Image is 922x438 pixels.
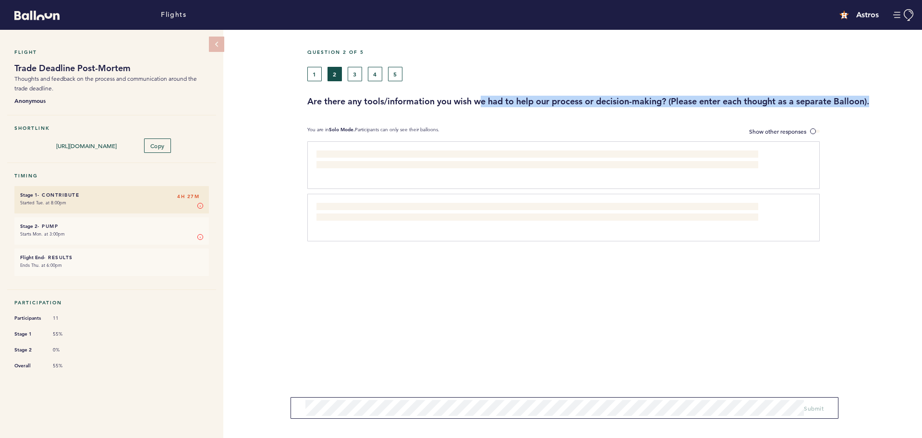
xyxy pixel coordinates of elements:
button: 2 [328,67,342,81]
span: Participants [14,313,43,323]
h6: - Results [20,254,203,261]
button: Submit [804,403,824,413]
time: Started Tue. at 8:00pm [20,200,66,206]
span: Copy [150,142,165,150]
a: Flights [161,10,186,20]
b: Solo Mode. [329,126,355,133]
small: Flight End [20,254,44,261]
button: Copy [144,138,171,153]
span: I think it's important that we work through whatever concerns there are with the sim. It seemed l... [316,151,756,169]
span: Stage 1 [14,329,43,339]
button: 3 [348,67,362,81]
h4: Astros [856,9,879,21]
span: I think we need to sure up the role and purpose of the acquisition checklists. What do we want to... [316,204,743,221]
span: 4H 27M [177,192,199,201]
h3: Are there any tools/information you wish we had to help our process or decision-making? (Please e... [307,96,915,107]
h5: Shortlink [14,125,209,131]
time: Starts Mon. at 3:00pm [20,231,65,237]
span: 55% [53,331,82,338]
span: 0% [53,347,82,353]
b: Anonymous [14,96,209,105]
small: Stage 1 [20,192,37,198]
span: Show other responses [749,127,806,135]
small: Stage 2 [20,223,37,229]
button: Manage Account [893,9,915,21]
span: Overall [14,361,43,371]
span: Stage 2 [14,345,43,355]
a: Balloon [7,10,60,20]
p: You are in Participants can only see their balloons. [307,126,439,137]
span: Thoughts and feedback on the process and communication around the trade deadline. [14,75,197,92]
button: 1 [307,67,322,81]
svg: Balloon [14,11,60,20]
h6: - Contribute [20,192,203,198]
time: Ends Thu. at 6:00pm [20,262,62,268]
h5: Flight [14,49,209,55]
h1: Trade Deadline Post-Mortem [14,63,209,74]
h5: Timing [14,173,209,179]
button: 4 [368,67,382,81]
button: 5 [388,67,402,81]
h5: Question 2 of 5 [307,49,915,55]
span: Submit [804,404,824,412]
span: 55% [53,363,82,369]
h6: - Pump [20,223,203,229]
h5: Participation [14,300,209,306]
span: 11 [53,315,82,322]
